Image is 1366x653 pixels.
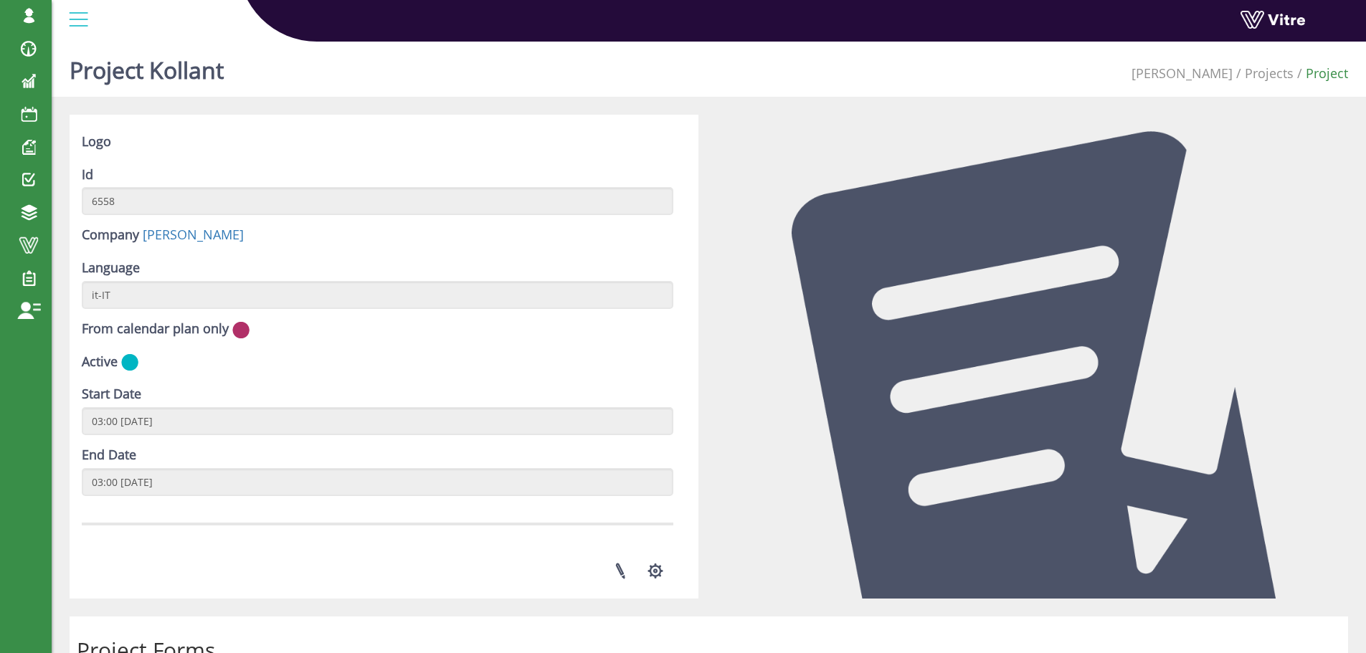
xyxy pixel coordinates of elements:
a: [PERSON_NAME] [143,226,244,243]
label: Start Date [82,385,141,404]
label: Id [82,166,93,184]
li: Project [1294,65,1348,83]
label: Active [82,353,118,371]
label: From calendar plan only [82,320,229,338]
label: Logo [82,133,111,151]
h1: Project Kollant [70,36,224,97]
label: Language [82,259,140,277]
label: End Date [82,446,136,464]
a: Projects [1245,65,1294,82]
img: no [232,321,250,339]
img: yes [121,353,138,371]
label: Company [82,226,139,244]
a: [PERSON_NAME] [1132,65,1233,82]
